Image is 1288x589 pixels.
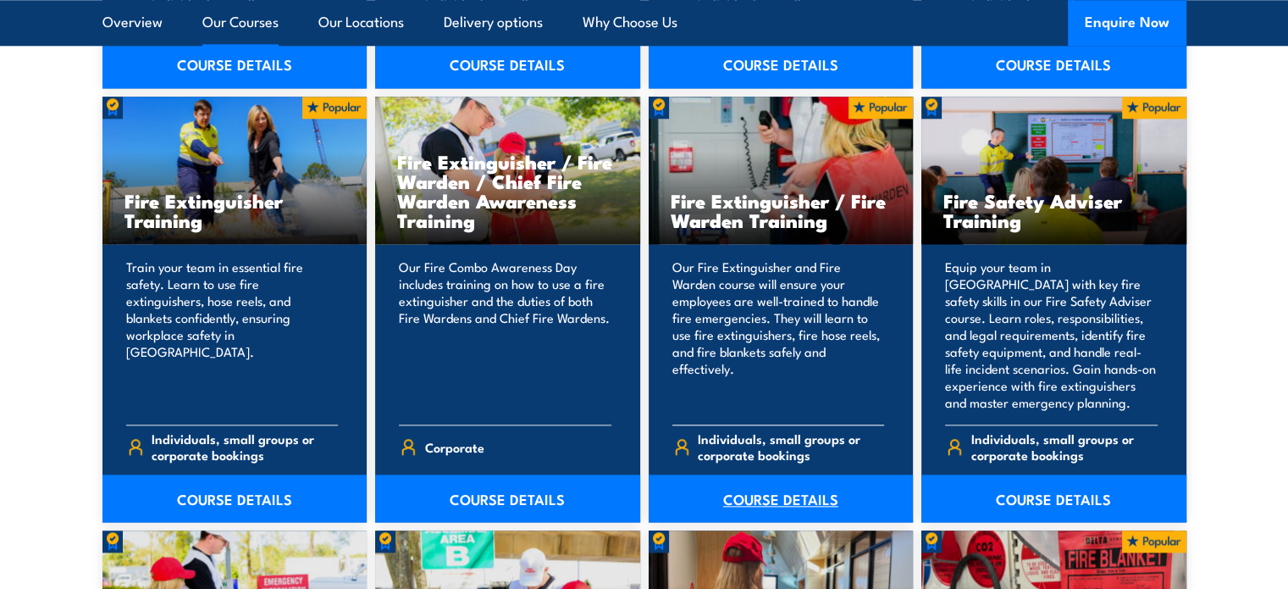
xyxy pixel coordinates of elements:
h3: Fire Extinguisher / Fire Warden Training [671,191,892,230]
p: Equip your team in [GEOGRAPHIC_DATA] with key fire safety skills in our Fire Safety Adviser cours... [945,258,1158,411]
span: Individuals, small groups or corporate bookings [971,431,1158,463]
span: Individuals, small groups or corporate bookings [152,431,338,463]
a: COURSE DETAILS [921,41,1186,88]
h3: Fire Extinguisher / Fire Warden / Chief Fire Warden Awareness Training [397,152,618,230]
span: Corporate [425,434,484,460]
p: Our Fire Extinguisher and Fire Warden course will ensure your employees are well-trained to handl... [672,258,885,411]
a: COURSE DETAILS [921,475,1186,522]
a: COURSE DETAILS [375,41,640,88]
p: Train your team in essential fire safety. Learn to use fire extinguishers, hose reels, and blanke... [126,258,339,411]
a: COURSE DETAILS [102,475,368,522]
span: Individuals, small groups or corporate bookings [698,431,884,463]
h3: Fire Safety Adviser Training [943,191,1164,230]
a: COURSE DETAILS [375,475,640,522]
a: COURSE DETAILS [102,41,368,88]
a: COURSE DETAILS [649,41,914,88]
a: COURSE DETAILS [649,475,914,522]
p: Our Fire Combo Awareness Day includes training on how to use a fire extinguisher and the duties o... [399,258,611,411]
h3: Fire Extinguisher Training [124,191,345,230]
